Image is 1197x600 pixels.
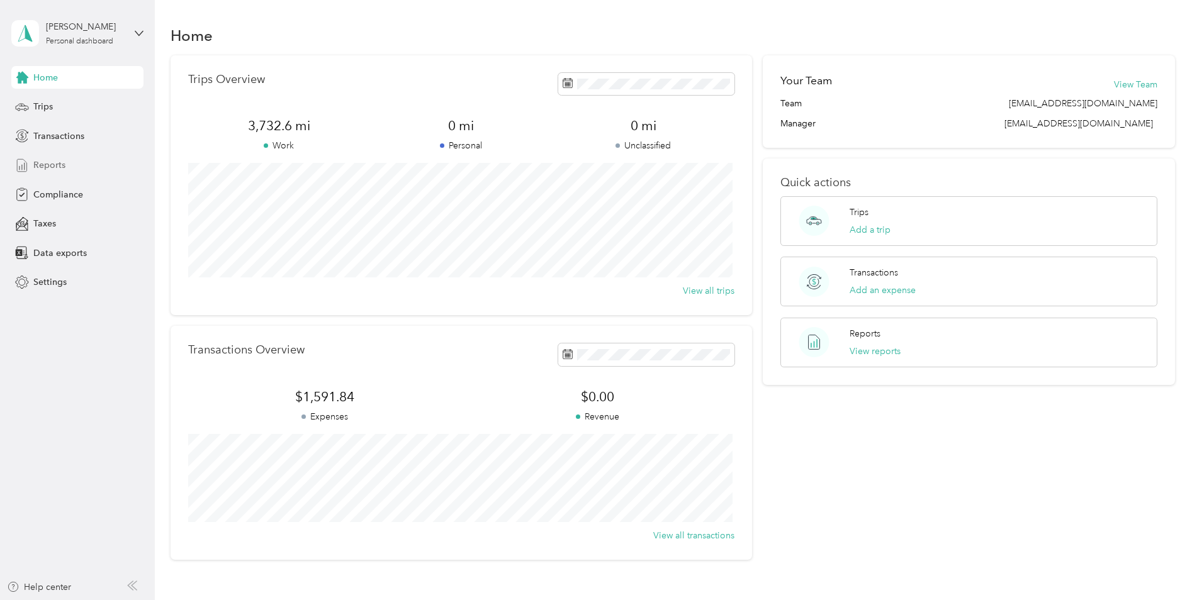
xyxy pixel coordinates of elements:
[780,73,832,89] h2: Your Team
[850,345,901,358] button: View reports
[188,410,461,423] p: Expenses
[780,117,816,130] span: Manager
[33,158,65,172] span: Reports
[850,284,916,297] button: Add an expense
[850,223,891,236] button: Add a trip
[33,188,83,201] span: Compliance
[46,20,125,33] div: [PERSON_NAME]
[553,139,734,152] p: Unclassified
[33,247,87,260] span: Data exports
[780,97,802,110] span: Team
[370,117,552,135] span: 0 mi
[188,388,461,406] span: $1,591.84
[653,529,734,542] button: View all transactions
[33,71,58,84] span: Home
[370,139,552,152] p: Personal
[171,29,213,42] h1: Home
[683,284,734,297] button: View all trips
[7,581,71,594] button: Help center
[850,206,868,219] p: Trips
[33,275,67,289] span: Settings
[188,117,370,135] span: 3,732.6 mi
[33,100,53,113] span: Trips
[33,217,56,230] span: Taxes
[188,73,265,86] p: Trips Overview
[1114,78,1157,91] button: View Team
[1127,530,1197,600] iframe: Everlance-gr Chat Button Frame
[1009,97,1157,110] span: [EMAIL_ADDRESS][DOMAIN_NAME]
[1004,118,1153,129] span: [EMAIL_ADDRESS][DOMAIN_NAME]
[553,117,734,135] span: 0 mi
[461,388,734,406] span: $0.00
[33,130,84,143] span: Transactions
[188,139,370,152] p: Work
[461,410,734,423] p: Revenue
[188,343,305,357] p: Transactions Overview
[780,176,1157,189] p: Quick actions
[46,38,113,45] div: Personal dashboard
[850,327,880,340] p: Reports
[850,266,898,279] p: Transactions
